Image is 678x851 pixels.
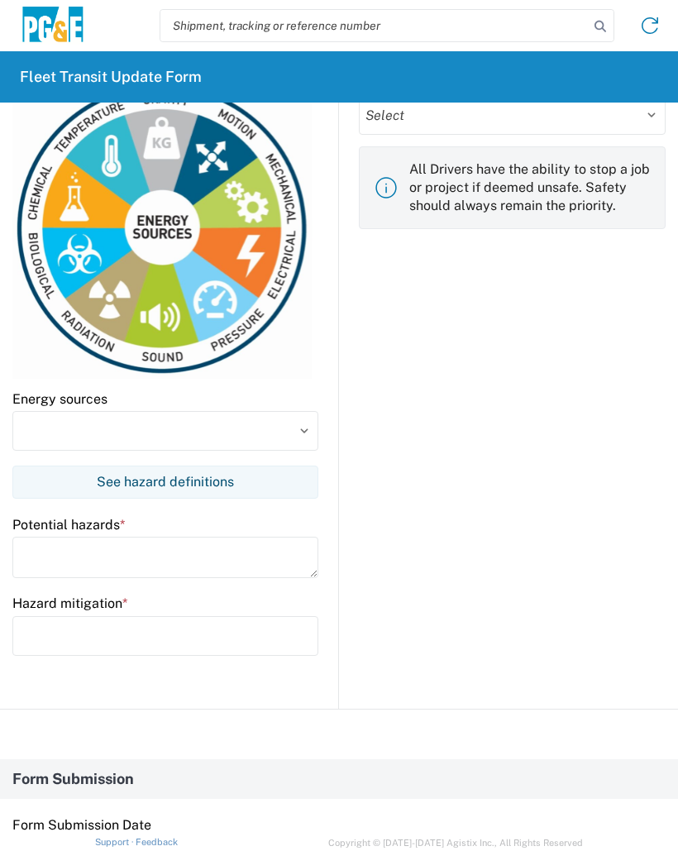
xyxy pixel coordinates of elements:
button: See hazard definitions [12,466,318,499]
label: Energy sources [12,390,107,409]
a: Support [95,837,136,847]
span: Copyright © [DATE]-[DATE] Agistix Inc., All Rights Reserved [328,835,583,850]
input: Shipment, tracking or reference number [160,10,589,41]
p: All Drivers have the ability to stop a job or project if deemed unsafe. Safety should always rema... [409,160,652,215]
img: pge [20,7,86,45]
a: Feedback [136,837,178,847]
label: Form Submission Date [12,816,151,834]
h2: Fleet Transit Update Form [20,67,202,87]
label: Potential hazards [12,516,125,534]
label: Hazard mitigation [12,595,127,613]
